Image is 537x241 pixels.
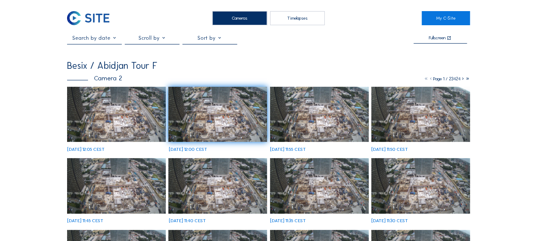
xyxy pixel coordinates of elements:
[433,76,461,82] span: Page 1 / 23424
[67,218,103,223] div: [DATE] 11:45 CEST
[168,218,205,223] div: [DATE] 11:40 CEST
[67,75,122,81] div: Camera 2
[67,158,166,214] img: image_53391827
[270,11,325,25] div: Timelapses
[67,61,157,71] div: Besix / Abidjan Tour F
[371,218,408,223] div: [DATE] 11:30 CEST
[270,87,369,142] img: image_53392063
[270,158,369,214] img: image_53391473
[270,147,306,152] div: [DATE] 11:55 CEST
[371,147,408,152] div: [DATE] 11:50 CEST
[371,87,470,142] img: image_53391968
[270,218,306,223] div: [DATE] 11:35 CEST
[67,11,115,25] a: C-SITE Logo
[371,158,470,214] img: image_53391339
[67,11,109,25] img: C-SITE Logo
[422,11,470,25] a: My C-Site
[168,87,267,142] img: image_53392156
[67,35,122,41] input: Search by date 󰅀
[67,87,166,142] img: image_53392290
[168,158,267,214] img: image_53391585
[212,11,267,25] div: Cameras
[429,35,446,41] div: Fullscreen
[168,147,207,152] div: [DATE] 12:00 CEST
[67,147,105,152] div: [DATE] 12:05 CEST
